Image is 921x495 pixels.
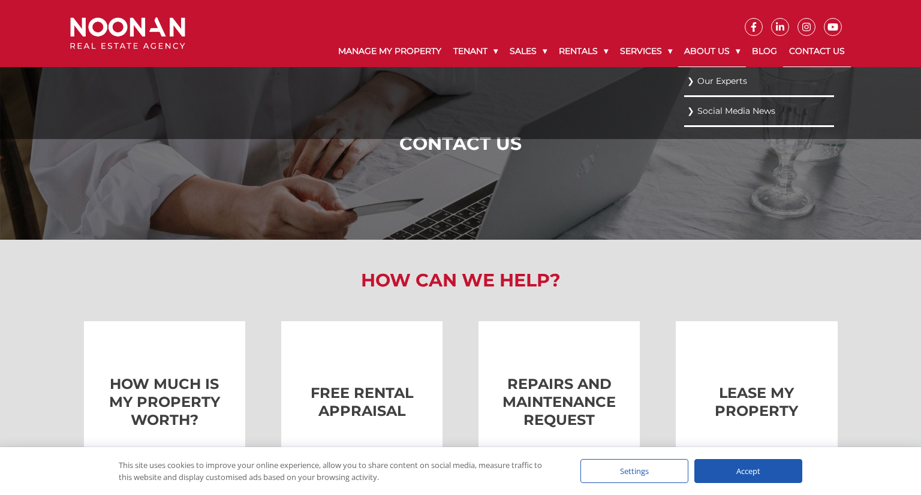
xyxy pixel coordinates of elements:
[73,133,848,155] h1: Contact Us
[61,270,860,291] h2: How Can We Help?
[687,103,831,119] a: Social Media News
[694,459,802,483] div: Accept
[678,36,746,67] a: About Us
[504,36,553,67] a: Sales
[783,36,851,67] a: Contact Us
[332,36,447,67] a: Manage My Property
[746,36,783,67] a: Blog
[687,73,831,89] a: Our Experts
[447,36,504,67] a: Tenant
[70,17,185,49] img: Noonan Real Estate Agency
[580,459,688,483] div: Settings
[614,36,678,67] a: Services
[119,459,556,483] div: This site uses cookies to improve your online experience, allow you to share content on social me...
[553,36,614,67] a: Rentals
